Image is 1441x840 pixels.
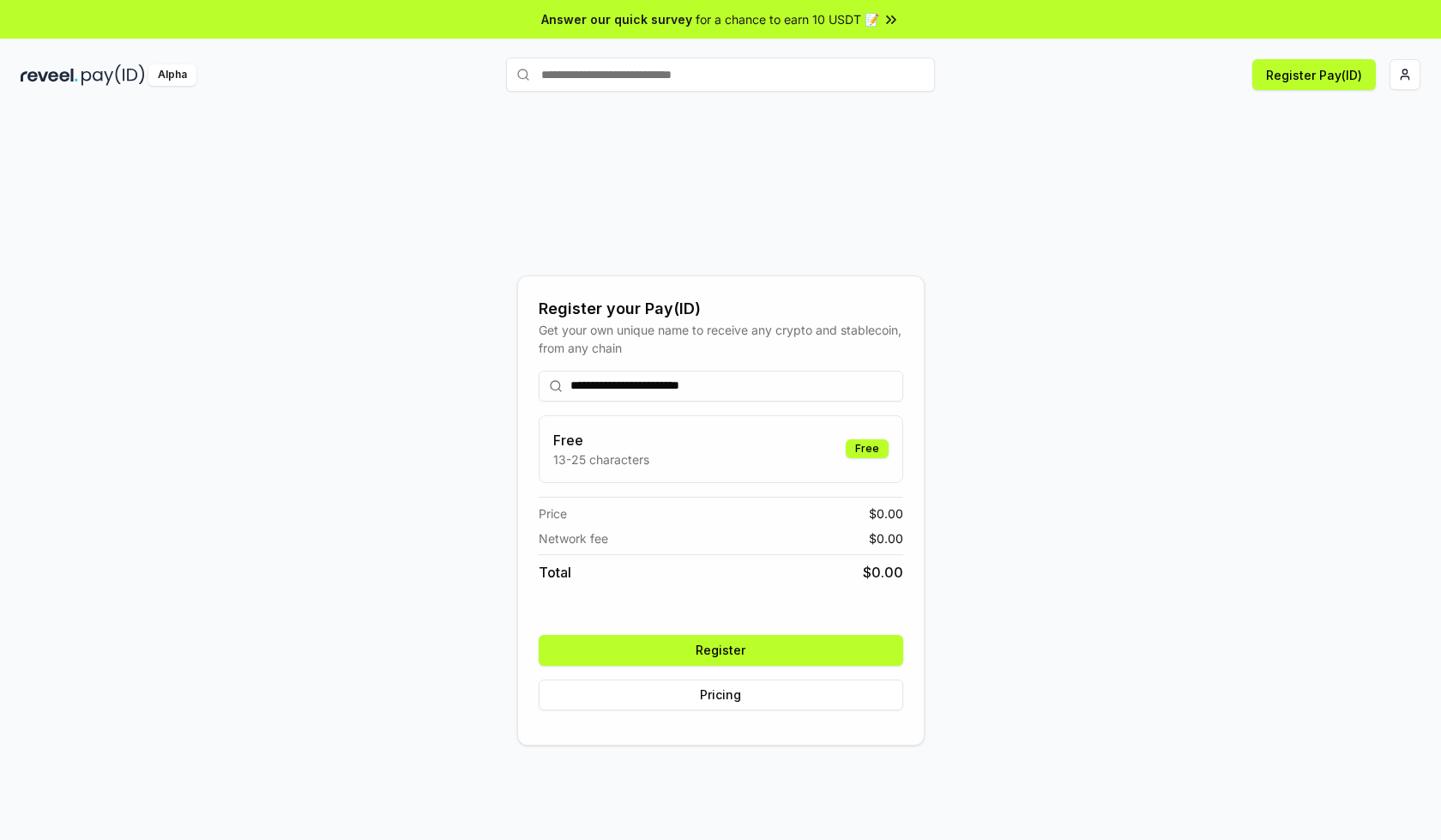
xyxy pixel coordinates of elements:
div: Get your own unique name to receive any crypto and stablecoin, from any chain [539,321,903,357]
div: Register your Pay(ID) [539,297,903,321]
div: Free [846,439,889,458]
span: Answer our quick survey [541,10,692,28]
img: pay_id [81,64,145,86]
p: 13-25 characters [553,450,649,468]
div: Alpha [148,64,196,86]
button: Pricing [539,680,903,710]
h3: Free [553,430,649,450]
span: Price [539,505,567,523]
span: $ 0.00 [869,505,903,523]
button: Register Pay(ID) [1252,59,1376,90]
img: reveel_dark [21,64,78,86]
span: for a chance to earn 10 USDT 📝 [696,10,879,28]
span: Network fee [539,529,608,547]
button: Register [539,635,903,666]
span: $ 0.00 [869,529,903,547]
span: $ 0.00 [863,562,903,583]
span: Total [539,562,571,583]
